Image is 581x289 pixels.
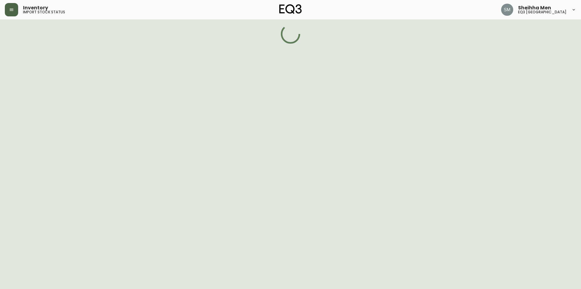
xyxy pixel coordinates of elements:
img: cfa6f7b0e1fd34ea0d7b164297c1067f [501,4,513,16]
span: Sheihha Men [518,5,551,10]
span: Inventory [23,5,48,10]
h5: import stock status [23,10,65,14]
img: logo [279,4,302,14]
h5: eq3 [GEOGRAPHIC_DATA] [518,10,566,14]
